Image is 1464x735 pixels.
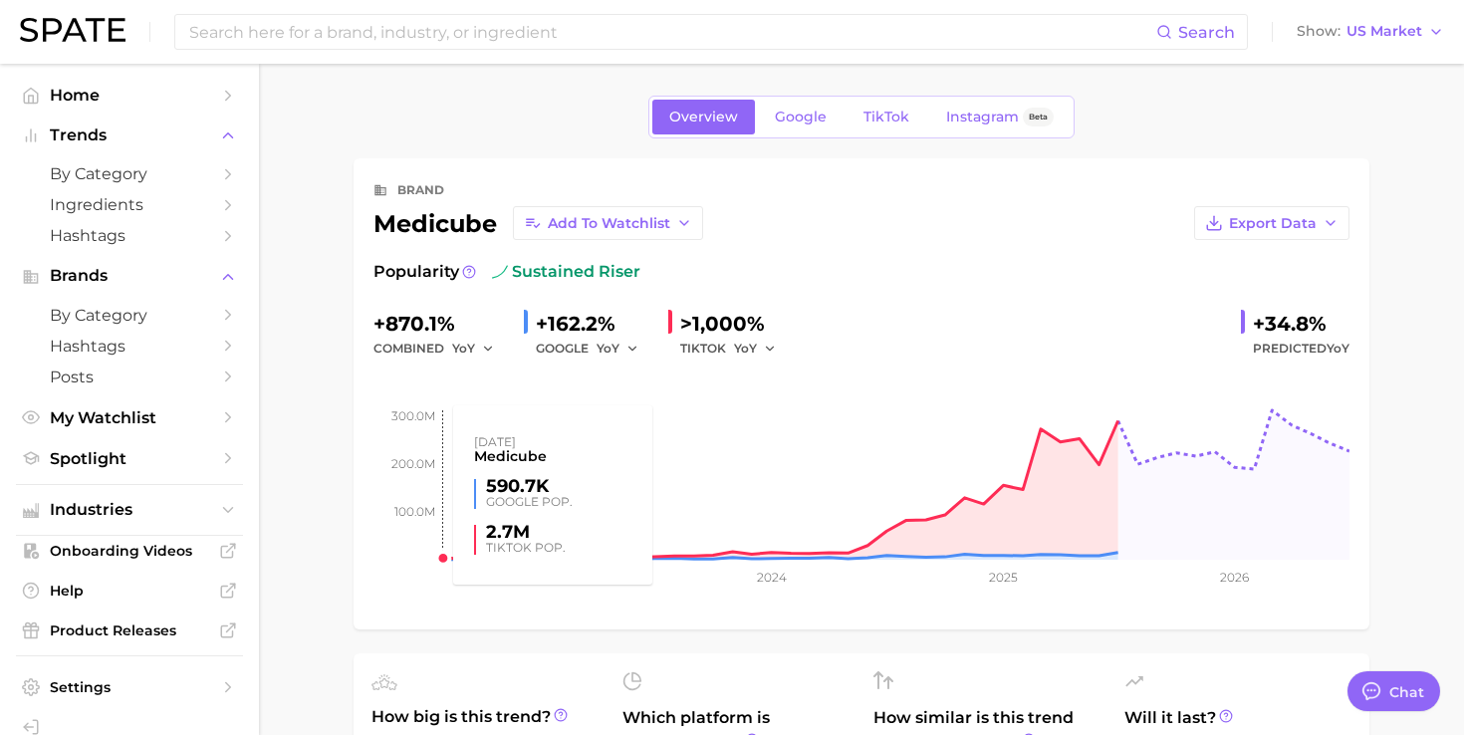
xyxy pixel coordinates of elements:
[16,121,243,150] button: Trends
[492,264,508,280] img: sustained riser
[16,189,243,220] a: Ingredients
[1292,19,1449,45] button: ShowUS Market
[548,215,670,232] span: Add to Watchlist
[50,337,209,356] span: Hashtags
[526,570,555,585] tspan: 2023
[50,408,209,427] span: My Watchlist
[50,86,209,105] span: Home
[946,109,1019,125] span: Instagram
[16,220,243,251] a: Hashtags
[513,206,703,240] button: Add to Watchlist
[680,312,765,336] span: >1,000%
[373,206,703,240] div: medicube
[16,300,243,331] a: by Category
[1029,109,1048,125] span: Beta
[50,449,209,468] span: Spotlight
[16,576,243,606] a: Help
[1346,26,1422,37] span: US Market
[863,109,909,125] span: TikTok
[373,308,508,340] div: +870.1%
[757,570,787,585] tspan: 2024
[16,402,243,433] a: My Watchlist
[1297,26,1341,37] span: Show
[452,340,475,357] span: YoY
[373,260,459,284] span: Popularity
[652,100,755,134] a: Overview
[734,340,757,357] span: YoY
[16,495,243,525] button: Industries
[452,337,495,361] button: YoY
[597,337,639,361] button: YoY
[758,100,844,134] a: Google
[1194,206,1349,240] button: Export Data
[680,337,790,361] div: TIKTOK
[929,100,1071,134] a: InstagramBeta
[1253,337,1349,361] span: Predicted
[16,261,243,291] button: Brands
[734,337,777,361] button: YoY
[50,195,209,214] span: Ingredients
[16,158,243,189] a: by Category
[187,15,1156,49] input: Search here for a brand, industry, or ingredient
[536,308,652,340] div: +162.2%
[373,337,508,361] div: combined
[1220,570,1249,585] tspan: 2026
[536,337,652,361] div: GOOGLE
[50,164,209,183] span: by Category
[50,126,209,144] span: Trends
[50,678,209,696] span: Settings
[989,570,1018,585] tspan: 2025
[16,80,243,111] a: Home
[50,621,209,639] span: Product Releases
[1327,341,1349,356] span: YoY
[16,672,243,702] a: Settings
[597,340,619,357] span: YoY
[16,615,243,645] a: Product Releases
[16,536,243,566] a: Onboarding Videos
[20,18,125,42] img: SPATE
[50,501,209,519] span: Industries
[50,367,209,386] span: Posts
[50,542,209,560] span: Onboarding Videos
[669,109,738,125] span: Overview
[397,178,444,202] div: brand
[1253,308,1349,340] div: +34.8%
[1178,23,1235,42] span: Search
[50,582,209,600] span: Help
[1229,215,1317,232] span: Export Data
[492,260,640,284] span: sustained riser
[50,267,209,285] span: Brands
[847,100,926,134] a: TikTok
[16,362,243,392] a: Posts
[16,331,243,362] a: Hashtags
[775,109,827,125] span: Google
[50,226,209,245] span: Hashtags
[16,443,243,474] a: Spotlight
[50,306,209,325] span: by Category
